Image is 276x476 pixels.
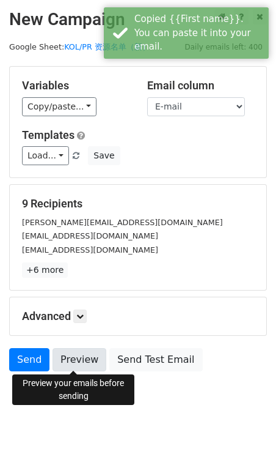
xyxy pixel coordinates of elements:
a: Send Test Email [109,348,202,371]
h5: Email column [147,79,254,92]
button: Save [88,146,120,165]
h2: New Campaign [9,9,267,30]
a: +6 more [22,262,68,278]
h5: 9 Recipients [22,197,254,210]
a: Templates [22,128,74,141]
small: [EMAIL_ADDRESS][DOMAIN_NAME] [22,245,158,255]
iframe: Chat Widget [215,417,276,476]
a: Preview [53,348,106,371]
a: Load... [22,146,69,165]
h5: Variables [22,79,129,92]
a: KOL/PR 资源名单（新） [64,42,150,51]
div: Preview your emails before sending [12,374,134,405]
small: [EMAIL_ADDRESS][DOMAIN_NAME] [22,231,158,240]
h5: Advanced [22,310,254,323]
small: Google Sheet: [9,42,150,51]
div: Copied {{First name}}. You can paste it into your email. [134,12,264,54]
a: Copy/paste... [22,97,96,116]
a: Send [9,348,49,371]
small: [PERSON_NAME][EMAIL_ADDRESS][DOMAIN_NAME] [22,218,223,227]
